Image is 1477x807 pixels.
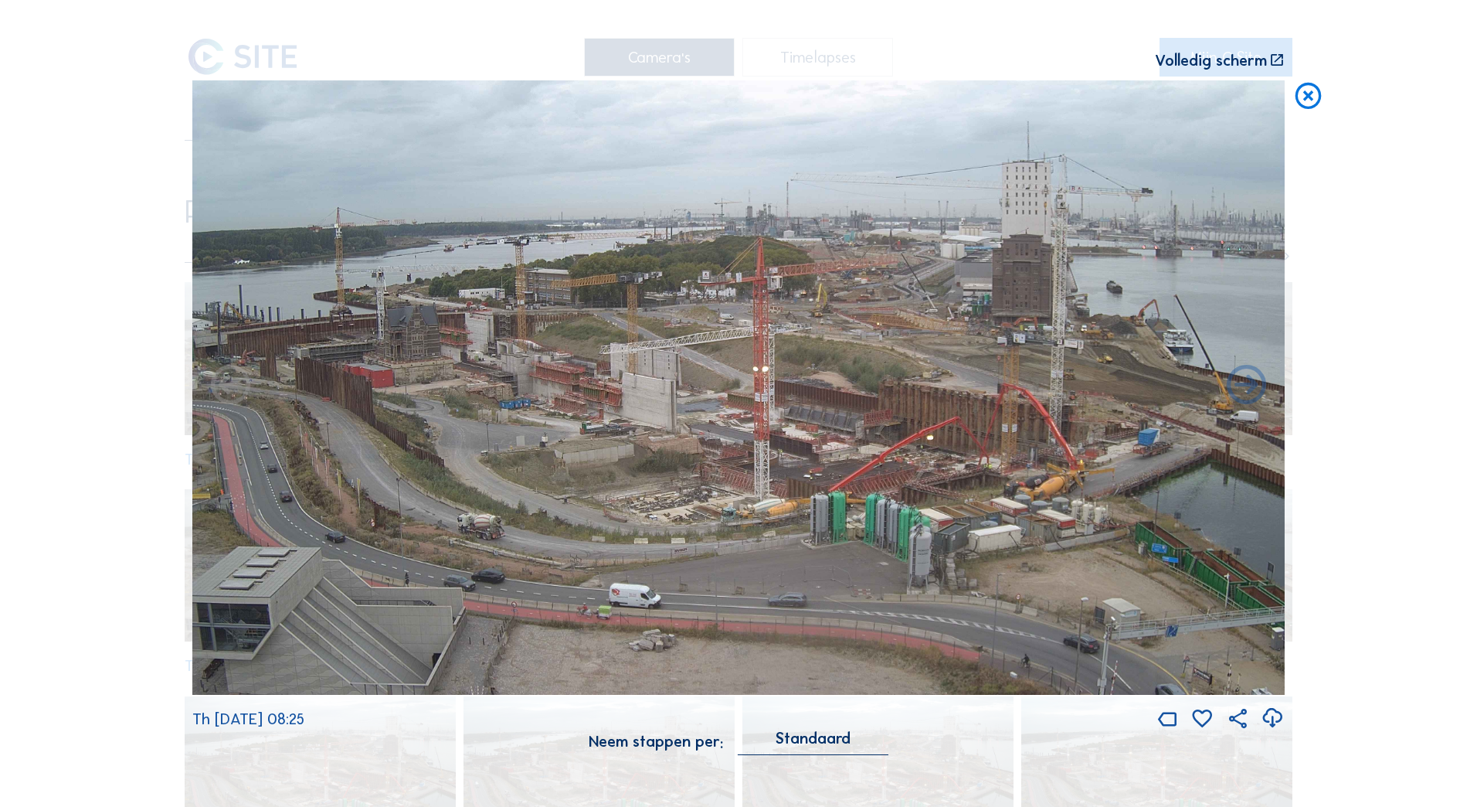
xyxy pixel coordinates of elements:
[1155,53,1267,68] div: Volledig scherm
[776,731,851,745] div: Standaard
[589,734,723,749] div: Neem stappen per:
[192,80,1285,695] img: Image
[192,710,304,728] span: Th [DATE] 08:25
[1223,363,1270,410] i: Back
[738,731,888,754] div: Standaard
[207,363,254,410] i: Forward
